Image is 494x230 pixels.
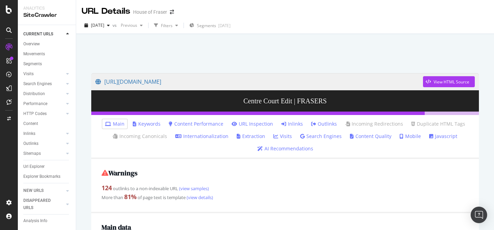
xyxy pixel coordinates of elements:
[102,193,469,202] div: More than of page text is template
[23,90,45,97] div: Distribution
[133,9,167,15] div: House of Fraser
[281,120,303,127] a: Inlinks
[257,145,313,152] a: AI Recommendations
[23,31,53,38] div: CURRENT URLS
[23,100,47,107] div: Performance
[237,133,265,140] a: Extraction
[23,31,64,38] a: CURRENT URLS
[95,73,423,90] a: [URL][DOMAIN_NAME]
[118,22,137,28] span: Previous
[434,79,469,85] div: View HTML Source
[23,70,34,78] div: Visits
[23,217,71,225] a: Analysis Info
[175,133,228,140] a: Internationalization
[23,150,64,157] a: Sitemaps
[411,120,465,127] a: Duplicate HTML Tags
[23,100,64,107] a: Performance
[133,120,161,127] a: Keywords
[23,80,52,88] div: Search Engines
[23,217,47,225] div: Analysis Info
[23,60,71,68] a: Segments
[23,80,64,88] a: Search Engines
[118,20,145,31] button: Previous
[23,163,45,170] div: Url Explorer
[232,120,273,127] a: URL Inspection
[113,22,118,28] span: vs
[429,133,457,140] a: Javascript
[23,110,47,117] div: HTTP Codes
[23,130,35,137] div: Inlinks
[23,60,42,68] div: Segments
[151,20,181,31] button: Filters
[23,90,64,97] a: Distribution
[23,41,71,48] a: Overview
[23,120,38,127] div: Content
[23,173,71,180] a: Explorer Bookmarks
[170,10,174,14] div: arrow-right-arrow-left
[178,185,209,192] a: (view samples)
[82,5,130,17] div: URL Details
[169,120,223,127] a: Content Performance
[161,23,173,28] div: Filters
[102,184,112,192] strong: 124
[23,41,40,48] div: Overview
[23,11,70,19] div: SiteCrawler
[400,133,421,140] a: Mobile
[23,110,64,117] a: HTTP Codes
[23,187,64,194] a: NEW URLS
[23,150,41,157] div: Sitemaps
[124,193,137,201] strong: 81 %
[23,50,45,58] div: Movements
[345,120,403,127] a: Incoming Redirections
[197,23,216,28] span: Segments
[113,133,167,140] a: Incoming Canonicals
[91,22,104,28] span: 2025 Aug. 16th
[102,169,469,177] h2: Warnings
[91,90,479,112] h3: Centre Court Edit | FRASERS
[186,194,213,200] a: (view details)
[82,20,113,31] button: [DATE]
[311,120,337,127] a: Outlinks
[23,163,71,170] a: Url Explorer
[23,140,38,147] div: Outlinks
[102,184,469,193] div: outlinks to a non-indexable URL
[105,120,125,127] a: Main
[300,133,342,140] a: Search Engines
[23,197,64,211] a: DISAPPEARED URLS
[23,173,60,180] div: Explorer Bookmarks
[423,76,475,87] button: View HTML Source
[23,5,70,11] div: Analytics
[471,207,487,223] div: Open Intercom Messenger
[23,130,64,137] a: Inlinks
[23,50,71,58] a: Movements
[23,120,71,127] a: Content
[273,133,292,140] a: Visits
[23,140,64,147] a: Outlinks
[23,187,44,194] div: NEW URLS
[218,23,231,28] div: [DATE]
[350,133,391,140] a: Content Quality
[187,20,233,31] button: Segments[DATE]
[23,70,64,78] a: Visits
[23,197,58,211] div: DISAPPEARED URLS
